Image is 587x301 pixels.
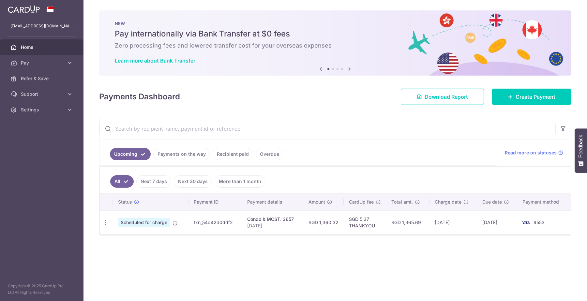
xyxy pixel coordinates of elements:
[247,216,298,222] div: Condo & MCST. 3657
[516,93,555,101] span: Create Payment
[534,220,545,225] span: 9553
[99,118,555,139] input: Search by recipient name, payment id or reference
[213,148,253,160] a: Recipient paid
[153,148,210,160] a: Payments on the way
[386,210,429,234] td: SGD 1,365.69
[110,148,151,160] a: Upcoming
[215,175,265,188] a: More than 1 month
[519,219,532,226] img: Bank Card
[110,175,134,188] a: All
[578,135,584,158] span: Feedback
[517,193,571,210] th: Payment method
[492,89,571,105] a: Create Payment
[247,222,298,229] p: [DATE]
[344,210,386,234] td: SGD 5.37 THANKYOU
[115,29,556,39] h5: Pay internationally via Bank Transfer at $0 fees
[115,21,556,26] p: NEW
[505,150,557,156] span: Read more on statuses
[349,199,374,205] span: CardUp fee
[115,42,556,50] h6: Zero processing fees and lowered transfer cost for your overseas expenses
[99,10,571,76] img: Bank transfer banner
[256,148,283,160] a: Overdue
[21,91,64,97] span: Support
[429,210,477,234] td: [DATE]
[309,199,325,205] span: Amount
[8,5,40,13] img: CardUp
[188,193,242,210] th: Payment ID
[401,89,484,105] a: Download Report
[174,175,212,188] a: Next 30 days
[21,75,64,82] span: Refer & Save
[435,199,461,205] span: Charge date
[99,91,180,103] h4: Payments Dashboard
[188,210,242,234] td: txn_54d42d0ddf2
[10,23,73,29] p: [EMAIL_ADDRESS][DOMAIN_NAME]
[477,210,517,234] td: [DATE]
[118,218,170,227] span: Scheduled for charge
[136,175,171,188] a: Next 7 days
[303,210,344,234] td: SGD 1,360.32
[391,199,413,205] span: Total amt.
[118,199,132,205] span: Status
[21,44,64,50] span: Home
[505,150,563,156] a: Read more on statuses
[425,93,468,101] span: Download Report
[242,193,304,210] th: Payment details
[575,128,587,173] button: Feedback - Show survey
[115,57,195,64] a: Learn more about Bank Transfer
[21,107,64,113] span: Settings
[21,60,64,66] span: Pay
[482,199,502,205] span: Due date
